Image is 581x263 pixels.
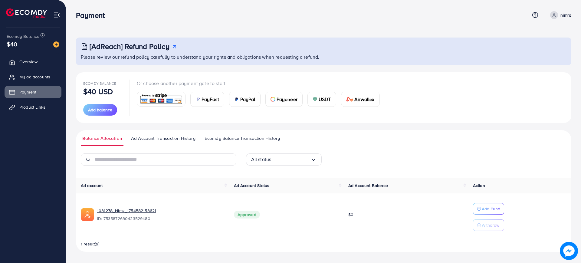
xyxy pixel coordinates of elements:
[234,182,270,189] span: Ad Account Status
[81,208,94,221] img: ic-ads-acc.e4c84228.svg
[482,222,499,229] p: Withdraw
[307,92,336,107] a: cardUSDT
[560,242,578,260] img: image
[90,42,169,51] h3: [AdReach] Refund Policy
[277,96,297,103] span: Payoneer
[81,182,103,189] span: Ad account
[5,56,61,68] a: Overview
[202,96,219,103] span: PayFast
[319,96,331,103] span: USDT
[482,205,500,212] p: Add Fund
[137,92,185,107] a: card
[271,155,310,164] input: Search for option
[137,80,385,87] p: Or choose another payment gate to start
[139,93,183,106] img: card
[240,96,255,103] span: PayPal
[19,104,45,110] span: Product Links
[97,215,224,222] span: ID: 7535872690423529480
[548,11,571,19] a: nimra
[313,97,317,102] img: card
[341,92,380,107] a: cardAirwallex
[234,97,239,102] img: card
[53,12,60,18] img: menu
[346,97,353,102] img: card
[7,40,17,48] span: $40
[229,92,261,107] a: cardPayPal
[82,135,122,142] span: Balance Allocation
[354,96,374,103] span: Airwallex
[560,12,571,19] p: nimra
[271,97,275,102] img: card
[473,182,485,189] span: Action
[348,212,353,218] span: $0
[246,153,322,166] div: Search for option
[251,155,271,164] span: All status
[81,241,100,247] span: 1 result(s)
[5,86,61,98] a: Payment
[53,41,59,48] img: image
[81,53,568,61] p: Please review our refund policy carefully to understand your rights and obligations when requesti...
[234,211,260,219] span: Approved
[19,89,36,95] span: Payment
[190,92,224,107] a: cardPayFast
[7,33,39,39] span: Ecomdy Balance
[348,182,388,189] span: Ad Account Balance
[83,104,117,116] button: Add balance
[97,208,156,214] a: 1031278_Nimz_1754582153621
[265,92,303,107] a: cardPayoneer
[83,88,113,95] p: $40 USD
[97,208,224,222] div: <span class='underline'>1031278_Nimz_1754582153621</span></br>7535872690423529480
[83,81,116,86] span: Ecomdy Balance
[195,97,200,102] img: card
[5,71,61,83] a: My ad accounts
[473,219,504,231] button: Withdraw
[19,74,50,80] span: My ad accounts
[5,101,61,113] a: Product Links
[131,135,195,142] span: Ad Account Transaction History
[88,107,112,113] span: Add balance
[76,11,110,20] h3: Payment
[6,8,47,18] img: logo
[473,203,504,215] button: Add Fund
[19,59,38,65] span: Overview
[205,135,280,142] span: Ecomdy Balance Transaction History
